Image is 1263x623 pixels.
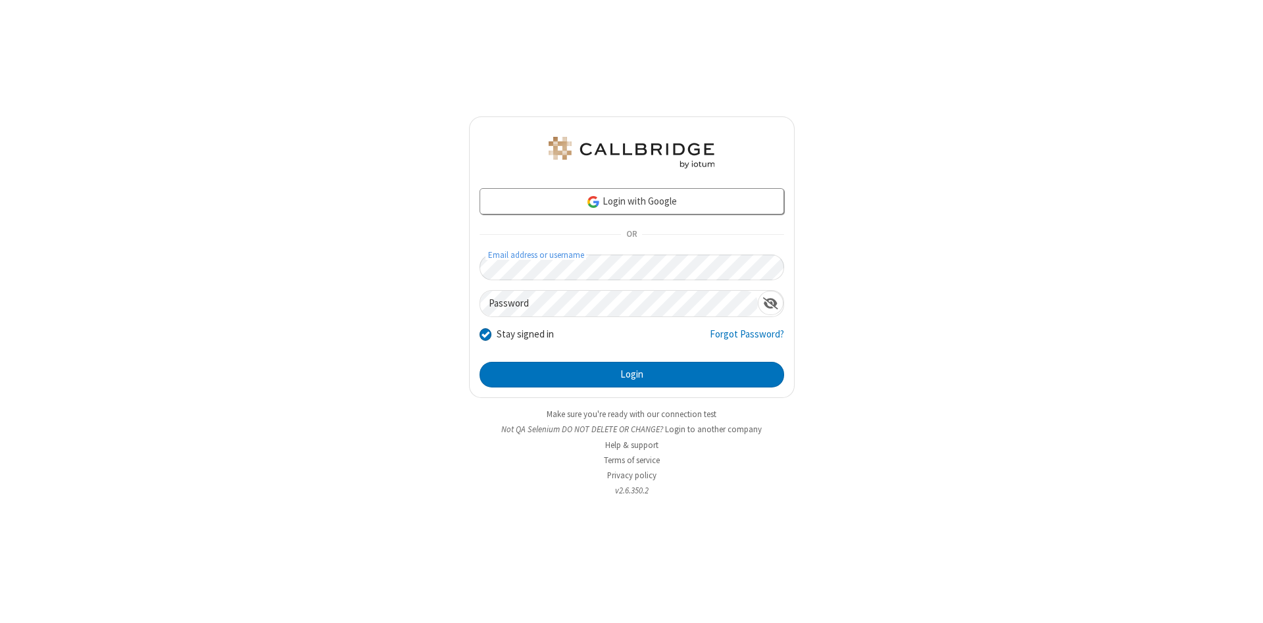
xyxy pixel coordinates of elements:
iframe: Chat [1230,589,1253,614]
a: Help & support [605,439,658,451]
img: google-icon.png [586,195,601,209]
a: Login with Google [480,188,784,214]
button: Login [480,362,784,388]
a: Privacy policy [607,470,656,481]
div: Show password [758,291,783,315]
input: Password [480,291,758,316]
li: Not QA Selenium DO NOT DELETE OR CHANGE? [469,423,795,436]
li: v2.6.350.2 [469,484,795,497]
a: Make sure you're ready with our connection test [547,409,716,420]
a: Forgot Password? [710,327,784,352]
a: Terms of service [604,455,660,466]
img: QA Selenium DO NOT DELETE OR CHANGE [546,137,717,168]
input: Email address or username [480,255,784,280]
span: OR [621,226,642,244]
label: Stay signed in [497,327,554,342]
button: Login to another company [665,423,762,436]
